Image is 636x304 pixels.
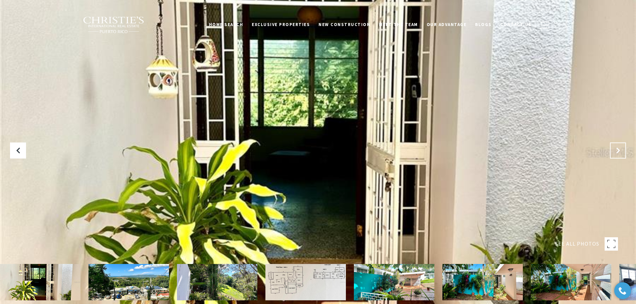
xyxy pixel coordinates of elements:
[536,15,554,35] button: button
[314,18,375,31] a: New Construction
[83,16,145,34] img: Christie's International Real Estate black text logo
[555,240,599,248] span: SEE ALL PHOTOS
[442,264,523,300] img: Carretera 108 , Km3.5 VILLA NU SIGMA
[471,18,496,31] a: Blogs
[422,18,471,31] a: Our Advantage
[375,18,422,31] a: Meet the Team
[354,264,434,300] img: Carretera 108 , Km3.5 VILLA NU SIGMA
[247,18,314,31] a: Exclusive Properties
[177,264,257,300] img: Carretera 108 , Km3.5 VILLA NU SIGMA
[610,142,626,159] button: Next Slide
[531,264,611,300] img: Carretera 108 , Km3.5 VILLA NU SIGMA
[205,18,248,31] a: Home Search
[319,22,370,27] span: New Construction
[475,22,492,27] span: Blogs
[88,264,169,300] img: Carretera 108 , Km3.5 VILLA NU SIGMA
[252,22,310,27] span: Exclusive Properties
[500,22,532,27] span: Contact Us
[10,142,26,159] button: Previous Slide
[427,22,467,27] span: Our Advantage
[265,264,346,300] img: Carretera 108 , Km3.5 VILLA NU SIGMA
